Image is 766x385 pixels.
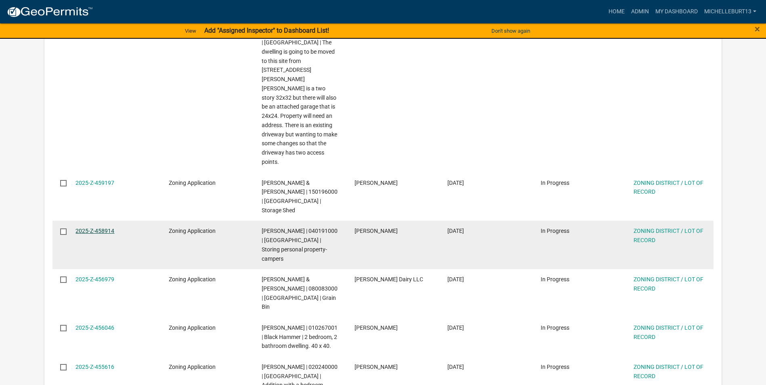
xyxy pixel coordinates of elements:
span: In Progress [541,364,569,370]
span: In Progress [541,276,569,282]
a: michelleburt13 [701,4,760,19]
a: ZONING DISTRICT / LOT OF RECORD [634,228,703,243]
a: 2025-Z-456979 [76,276,114,282]
button: Close [755,24,760,34]
span: BETZ,DUSTIN T & TARA M | 150196000 | Wilmington | Storage Shed [262,180,338,213]
span: 08/04/2025 [447,228,464,234]
span: × [755,23,760,35]
span: 07/30/2025 [447,276,464,282]
span: Zoning Application [169,324,216,331]
span: Moldenhauer Dairy LLC [355,276,423,282]
span: In Progress [541,324,569,331]
span: Zoning Application [169,276,216,282]
a: 2025-Z-459197 [76,180,114,186]
a: 2025-Z-455616 [76,364,114,370]
span: Carrie Blomquist [355,228,398,234]
a: Home [605,4,628,19]
span: 07/28/2025 [447,364,464,370]
span: NELSON,TIM & GWEN | 170158000 | Yucatan | The dwelling is going to be moved to this site from 223... [262,21,338,165]
a: View [182,24,199,38]
span: BLOMQUIST,CARRIE A | 040191000 | Crooked Creek | Storing personal property- campers [262,228,338,262]
span: Zoning Application [169,180,216,186]
span: 07/28/2025 [447,324,464,331]
span: Dustin Todd Betz [355,180,398,186]
strong: Add "Assigned Inspector" to Dashboard List! [204,27,329,34]
span: In Progress [541,180,569,186]
span: Zoning Application [169,364,216,370]
span: Bryan Hogue [355,324,398,331]
button: Don't show again [488,24,533,38]
a: ZONING DISTRICT / LOT OF RECORD [634,364,703,379]
a: 2025-Z-456046 [76,324,114,331]
span: Zoning Application [169,228,216,234]
span: MOLDENHAUER,EDWARD & REBECCA | 080083000 | La Crescent | Grain Bin [262,276,338,310]
a: 2025-Z-458914 [76,228,114,234]
a: ZONING DISTRICT / LOT OF RECORD [634,276,703,292]
span: 08/05/2025 [447,180,464,186]
a: Admin [628,4,652,19]
a: ZONING DISTRICT / LOT OF RECORD [634,180,703,195]
a: ZONING DISTRICT / LOT OF RECORD [634,324,703,340]
span: In Progress [541,228,569,234]
span: HOGUE,BRYAN | 010267001 | Black Hammer | 2 bedroom, 2 bathroom dwelling. 40 x 40. [262,324,338,349]
a: My Dashboard [652,4,701,19]
span: Michelle Burt [355,364,398,370]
